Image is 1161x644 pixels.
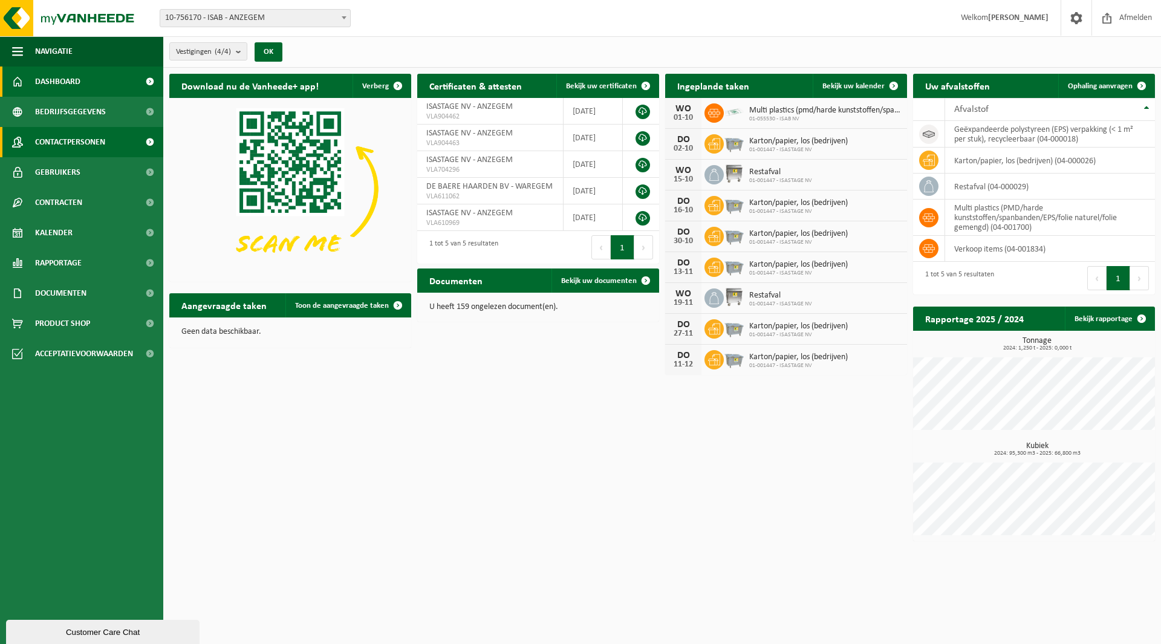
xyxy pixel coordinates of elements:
span: Karton/papier, los (bedrijven) [749,322,848,331]
span: Vestigingen [176,43,231,61]
span: 01-001447 - ISASTAGE NV [749,362,848,369]
div: DO [671,227,695,237]
span: Karton/papier, los (bedrijven) [749,198,848,208]
div: WO [671,104,695,114]
button: Previous [1087,266,1107,290]
div: 30-10 [671,237,695,246]
a: Ophaling aanvragen [1058,74,1154,98]
img: LP-SK-00500-LPE-16 [724,102,744,122]
span: 01-001447 - ISASTAGE NV [749,331,848,339]
h2: Aangevraagde taken [169,293,279,317]
div: 27-11 [671,330,695,338]
img: WB-2500-GAL-GY-01 [724,132,744,153]
button: 1 [1107,266,1130,290]
a: Bekijk uw kalender [813,74,906,98]
span: 01-001447 - ISASTAGE NV [749,270,848,277]
img: WB-1100-GAL-GY-02 [724,287,744,307]
div: 1 tot 5 van 5 resultaten [919,265,994,291]
div: DO [671,320,695,330]
span: Gebruikers [35,157,80,187]
span: Restafval [749,291,812,301]
img: WB-1100-GAL-GY-02 [724,163,744,184]
span: ISASTAGE NV - ANZEGEM [426,129,513,138]
h2: Uw afvalstoffen [913,74,1002,97]
img: WB-2500-GAL-GY-01 [724,225,744,246]
span: Verberg [362,82,389,90]
button: Next [634,235,653,259]
div: 02-10 [671,145,695,153]
h3: Kubiek [919,442,1155,457]
span: Karton/papier, los (bedrijven) [749,260,848,270]
span: Bekijk uw documenten [561,277,637,285]
td: multi plastics (PMD/harde kunststoffen/spanbanden/EPS/folie naturel/folie gemengd) (04-001700) [945,200,1155,236]
span: Navigatie [35,36,73,67]
span: VLA904463 [426,138,554,148]
span: Karton/papier, los (bedrijven) [749,353,848,362]
h2: Rapportage 2025 / 2024 [913,307,1036,330]
span: VLA611062 [426,192,554,201]
span: Contactpersonen [35,127,105,157]
span: 10-756170 - ISAB - ANZEGEM [160,9,351,27]
div: 16-10 [671,206,695,215]
span: ISASTAGE NV - ANZEGEM [426,155,513,164]
a: Bekijk uw documenten [551,268,658,293]
span: Toon de aangevraagde taken [295,302,389,310]
span: 01-001447 - ISASTAGE NV [749,301,812,308]
div: DO [671,258,695,268]
div: 13-11 [671,268,695,276]
span: Afvalstof [954,105,989,114]
iframe: chat widget [6,617,202,644]
button: Verberg [353,74,410,98]
td: restafval (04-000029) [945,174,1155,200]
div: WO [671,166,695,175]
span: 01-001447 - ISASTAGE NV [749,146,848,154]
span: ISASTAGE NV - ANZEGEM [426,102,513,111]
img: Download de VHEPlus App [169,98,411,279]
span: 01-001447 - ISASTAGE NV [749,239,848,246]
h2: Ingeplande taken [665,74,761,97]
strong: [PERSON_NAME] [988,13,1049,22]
span: Kalender [35,218,73,248]
div: 1 tot 5 van 5 resultaten [423,234,498,261]
span: VLA704296 [426,165,554,175]
td: [DATE] [564,204,623,231]
td: geëxpandeerde polystyreen (EPS) verpakking (< 1 m² per stuk), recycleerbaar (04-000018) [945,121,1155,148]
h2: Documenten [417,268,495,292]
span: Documenten [35,278,86,308]
div: DO [671,351,695,360]
button: 1 [611,235,634,259]
div: WO [671,289,695,299]
span: VLA610969 [426,218,554,228]
div: DO [671,135,695,145]
td: [DATE] [564,98,623,125]
span: 2024: 95,300 m3 - 2025: 66,800 m3 [919,450,1155,457]
span: 01-055530 - ISAB NV [749,115,901,123]
td: verkoop items (04-001834) [945,236,1155,262]
a: Bekijk rapportage [1065,307,1154,331]
span: VLA904462 [426,112,554,122]
span: Rapportage [35,248,82,278]
button: OK [255,42,282,62]
img: WB-2500-GAL-GY-01 [724,256,744,276]
span: Contracten [35,187,82,218]
span: Karton/papier, los (bedrijven) [749,229,848,239]
span: ISASTAGE NV - ANZEGEM [426,209,513,218]
span: Bekijk uw certificaten [566,82,637,90]
p: U heeft 159 ongelezen document(en). [429,303,647,311]
td: karton/papier, los (bedrijven) (04-000026) [945,148,1155,174]
div: DO [671,197,695,206]
span: 10-756170 - ISAB - ANZEGEM [160,10,350,27]
span: Ophaling aanvragen [1068,82,1133,90]
span: 2024: 1,250 t - 2025: 0,000 t [919,345,1155,351]
button: Previous [591,235,611,259]
span: Restafval [749,168,812,177]
div: 19-11 [671,299,695,307]
count: (4/4) [215,48,231,56]
span: Karton/papier, los (bedrijven) [749,137,848,146]
div: 11-12 [671,360,695,369]
h2: Download nu de Vanheede+ app! [169,74,331,97]
div: 01-10 [671,114,695,122]
span: DE BAERE HAARDEN BV - WAREGEM [426,182,553,191]
span: Multi plastics (pmd/harde kunststoffen/spanbanden/eps/folie naturel/folie gemeng... [749,106,901,115]
span: Dashboard [35,67,80,97]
